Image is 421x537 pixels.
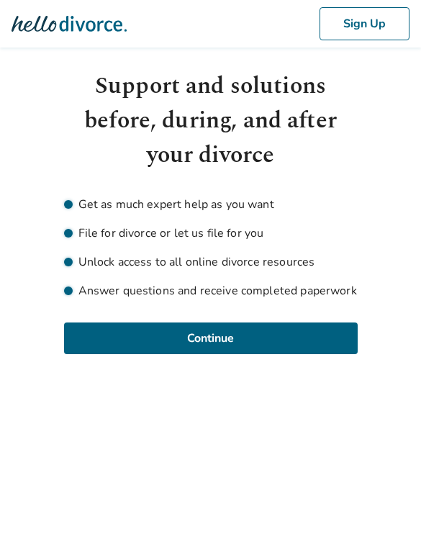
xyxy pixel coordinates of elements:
h1: Support and solutions before, during, and after your divorce [64,69,358,173]
button: Continue [64,322,358,354]
img: Hello Divorce Logo [12,9,127,38]
li: Get as much expert help as you want [64,196,358,213]
li: Answer questions and receive completed paperwork [64,282,358,299]
li: Unlock access to all online divorce resources [64,253,358,271]
li: File for divorce or let us file for you [64,225,358,242]
button: Sign Up [320,7,409,40]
